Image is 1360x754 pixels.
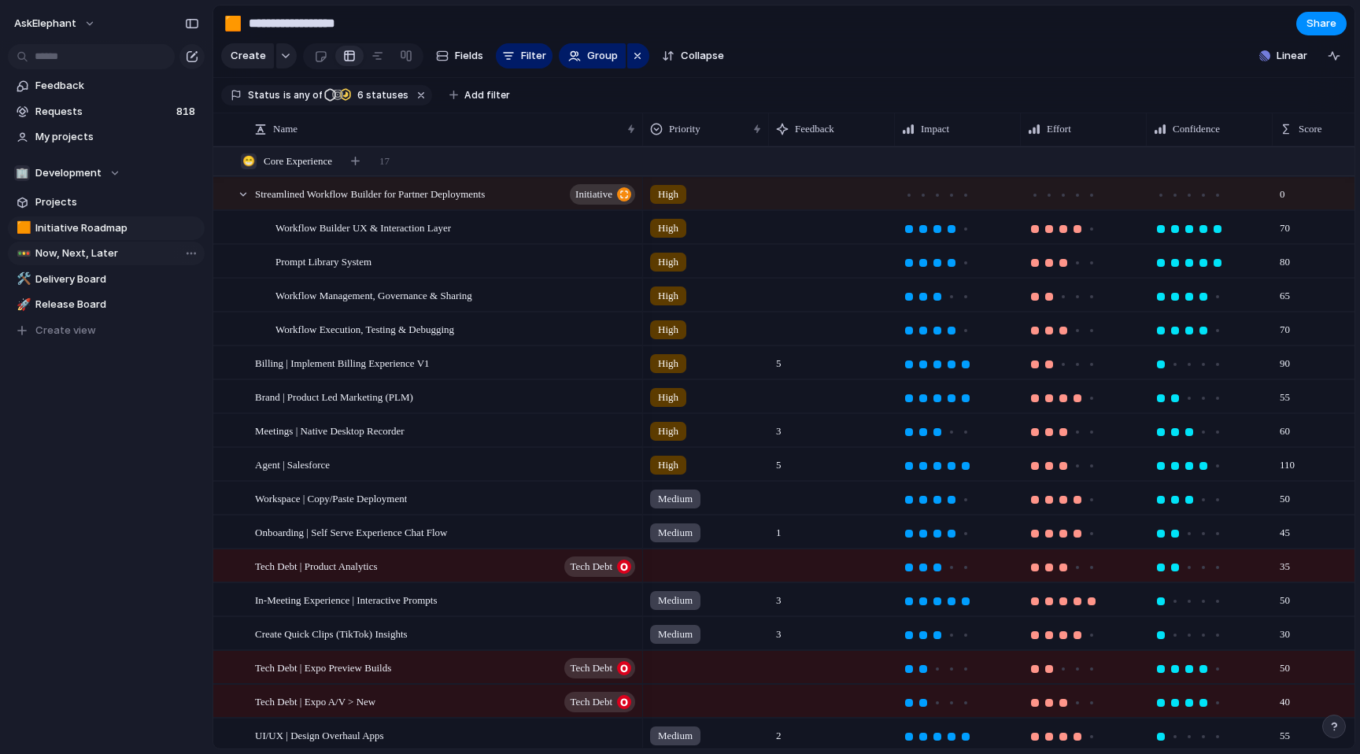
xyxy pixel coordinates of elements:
span: 50 [1273,584,1296,608]
span: 40 [1273,686,1296,710]
a: 🚥Now, Next, Later [8,242,205,265]
button: 🟧 [14,220,30,236]
span: is [283,88,291,102]
span: Tech Debt [570,691,612,713]
a: Projects [8,190,205,214]
span: Create [231,48,266,64]
span: Projects [35,194,199,210]
span: Feedback [795,121,834,137]
span: Medium [658,593,693,608]
button: Collapse [656,43,730,68]
button: initiative [570,184,635,205]
span: Agent | Salesforce [255,455,330,473]
button: 🟧 [220,11,246,36]
span: High [658,322,678,338]
span: Streamlined Workflow Builder for Partner Deployments [255,184,485,202]
span: 5 [770,347,788,371]
span: 30 [1273,618,1296,642]
span: 110 [1273,449,1301,473]
span: Onboarding | Self Serve Experience Chat Flow [255,523,448,541]
button: Linear [1253,44,1314,68]
span: 35 [1273,550,1296,575]
span: 45 [1273,516,1296,541]
span: 55 [1273,719,1296,744]
span: Now, Next, Later [35,246,199,261]
div: 🚥 [17,245,28,263]
span: 50 [1273,652,1296,676]
span: any of [291,88,322,102]
span: 50 [1273,482,1296,507]
span: Medium [658,525,693,541]
span: Development [35,165,102,181]
span: High [658,356,678,371]
span: 65 [1273,279,1296,304]
a: Requests818 [8,100,205,124]
button: 🚀 [14,297,30,312]
span: Feedback [35,78,199,94]
span: High [658,288,678,304]
button: isany of [280,87,325,104]
span: 17 [379,153,390,169]
span: Initiative Roadmap [35,220,199,236]
button: Fields [430,43,490,68]
span: High [658,254,678,270]
span: 70 [1273,313,1296,338]
div: 😁 [241,153,257,169]
button: Create view [8,319,205,342]
a: Feedback [8,74,205,98]
span: Fields [455,48,483,64]
span: Prompt Library System [275,252,371,270]
button: Tech Debt [564,556,635,577]
span: Status [248,88,280,102]
button: Filter [496,43,552,68]
span: Linear [1277,48,1307,64]
span: 0 [1273,178,1292,202]
span: 6 [353,89,366,101]
span: Workflow Management, Governance & Sharing [275,286,472,304]
span: 3 [770,584,788,608]
span: initiative [575,183,612,205]
span: 60 [1273,415,1296,439]
span: 1 [770,516,788,541]
span: Tech Debt | Expo A/V > New [255,692,375,710]
span: High [658,457,678,473]
span: 3 [770,618,788,642]
span: 90 [1273,347,1296,371]
span: Score [1299,121,1322,137]
span: Medium [658,728,693,744]
button: 6 statuses [323,87,412,104]
span: Group [587,48,618,64]
span: Name [273,121,297,137]
span: 2 [770,719,788,744]
button: Tech Debt [564,658,635,678]
div: 🚀 [17,296,28,314]
span: Effort [1047,121,1071,137]
span: Create Quick Clips (TikTok) Insights [255,624,408,642]
span: UI/UX | Design Overhaul Apps [255,726,384,744]
span: Meetings | Native Desktop Recorder [255,421,405,439]
span: 70 [1273,212,1296,236]
a: My projects [8,125,205,149]
button: Group [559,43,626,68]
a: 🛠️Delivery Board [8,268,205,291]
span: Confidence [1173,121,1220,137]
button: AskElephant [7,11,104,36]
a: 🟧Initiative Roadmap [8,216,205,240]
span: 55 [1273,381,1296,405]
span: Workflow Builder UX & Interaction Layer [275,218,451,236]
a: 🚀Release Board [8,293,205,316]
span: Medium [658,626,693,642]
span: High [658,220,678,236]
span: Brand | Product Led Marketing (PLM) [255,387,413,405]
span: 5 [770,449,788,473]
span: Priority [669,121,700,137]
div: 🏢 [14,165,30,181]
span: Collapse [681,48,724,64]
span: AskElephant [14,16,76,31]
div: 🟧 [17,219,28,237]
button: Create [221,43,274,68]
span: Medium [658,491,693,507]
span: Impact [921,121,949,137]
